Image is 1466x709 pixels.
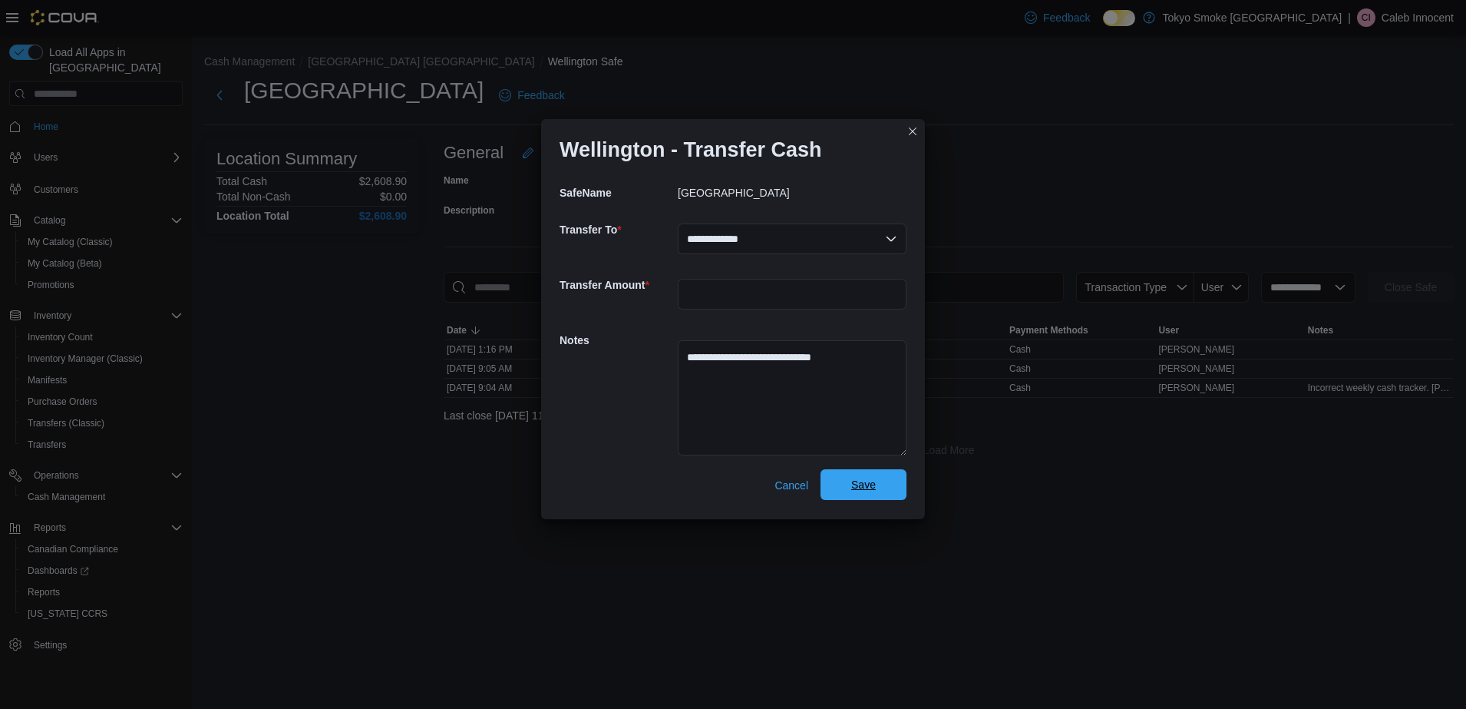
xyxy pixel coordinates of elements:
[820,469,906,500] button: Save
[560,137,822,162] h1: Wellington - Transfer Cash
[903,122,922,141] button: Closes this modal window
[560,270,675,300] h5: Transfer Amount
[560,325,675,356] h5: Notes
[768,470,814,501] button: Cancel
[678,187,790,199] p: [GEOGRAPHIC_DATA]
[774,478,808,493] span: Cancel
[560,214,675,245] h5: Transfer To
[851,477,876,492] span: Save
[560,177,675,208] h5: SafeName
